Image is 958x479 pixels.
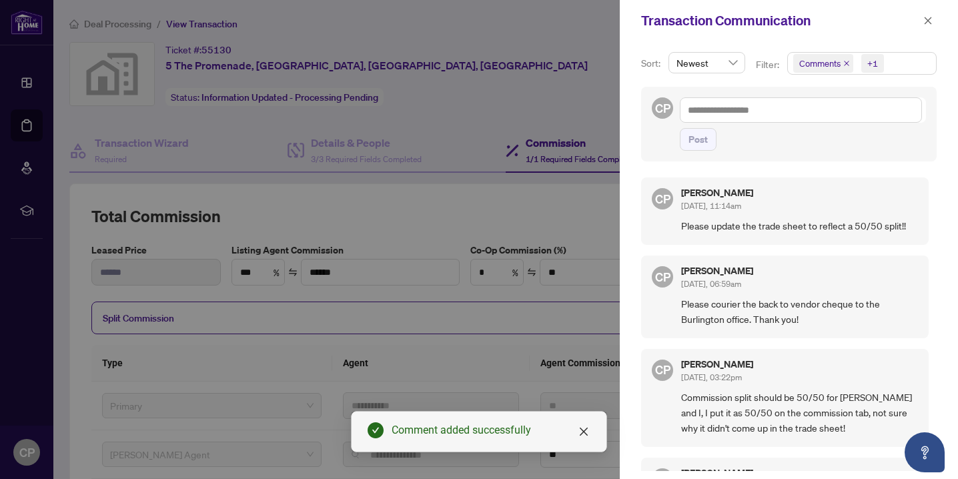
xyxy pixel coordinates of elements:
[578,426,589,437] span: close
[681,279,741,289] span: [DATE], 06:59am
[867,57,878,70] div: +1
[793,54,853,73] span: Comments
[681,296,918,328] span: Please courier the back to vendor cheque to the Burlington office. Thank you!
[392,422,590,438] div: Comment added successfully
[681,218,918,233] span: Please update the trade sheet to reflect a 50/50 split!!
[641,56,663,71] p: Sort:
[923,16,933,25] span: close
[655,268,670,286] span: CP
[680,128,716,151] button: Post
[756,57,781,72] p: Filter:
[655,189,670,208] span: CP
[655,99,670,117] span: CP
[655,360,670,379] span: CP
[681,468,753,478] h5: [PERSON_NAME]
[641,11,919,31] div: Transaction Communication
[681,390,918,436] span: Commission split should be 50/50 for [PERSON_NAME] and I, I put it as 50/50 on the commission tab...
[681,266,753,276] h5: [PERSON_NAME]
[681,360,753,369] h5: [PERSON_NAME]
[681,201,741,211] span: [DATE], 11:14am
[576,424,591,439] a: Close
[368,422,384,438] span: check-circle
[799,57,841,70] span: Comments
[905,432,945,472] button: Open asap
[681,188,753,197] h5: [PERSON_NAME]
[681,372,742,382] span: [DATE], 03:22pm
[676,53,737,73] span: Newest
[843,60,850,67] span: close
